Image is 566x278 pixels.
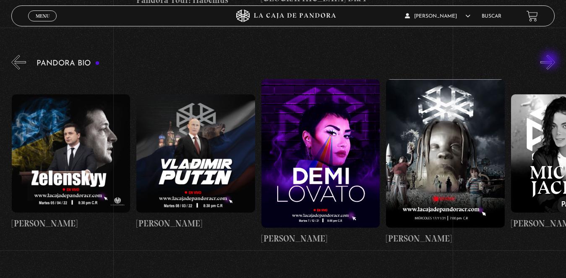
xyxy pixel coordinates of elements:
[540,55,555,70] button: Next
[33,21,52,26] span: Cerrar
[527,10,538,22] a: View your shopping cart
[261,232,380,245] h4: [PERSON_NAME]
[36,13,50,18] span: Menu
[12,217,130,230] h4: [PERSON_NAME]
[386,232,505,245] h4: [PERSON_NAME]
[261,76,380,249] a: [PERSON_NAME]
[136,76,255,249] a: [PERSON_NAME]
[37,60,100,68] h3: Pandora Bio
[405,14,470,19] span: [PERSON_NAME]
[482,14,501,19] a: Buscar
[11,55,26,70] button: Previous
[12,76,130,249] a: [PERSON_NAME]
[136,217,255,230] h4: [PERSON_NAME]
[386,76,505,249] a: [PERSON_NAME]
